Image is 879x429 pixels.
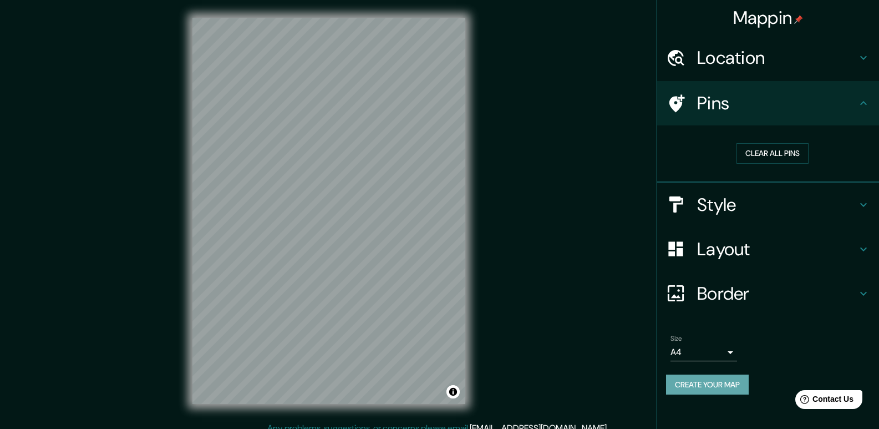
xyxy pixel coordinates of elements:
[736,143,809,164] button: Clear all pins
[697,47,857,69] h4: Location
[670,334,682,343] label: Size
[192,18,465,404] canvas: Map
[657,36,879,80] div: Location
[446,385,460,398] button: Toggle attribution
[697,194,857,216] h4: Style
[666,375,749,395] button: Create your map
[657,81,879,125] div: Pins
[697,238,857,260] h4: Layout
[657,271,879,316] div: Border
[670,344,737,361] div: A4
[780,386,867,417] iframe: Help widget launcher
[657,227,879,271] div: Layout
[657,183,879,227] div: Style
[733,7,804,29] h4: Mappin
[697,92,857,114] h4: Pins
[794,15,803,24] img: pin-icon.png
[697,282,857,305] h4: Border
